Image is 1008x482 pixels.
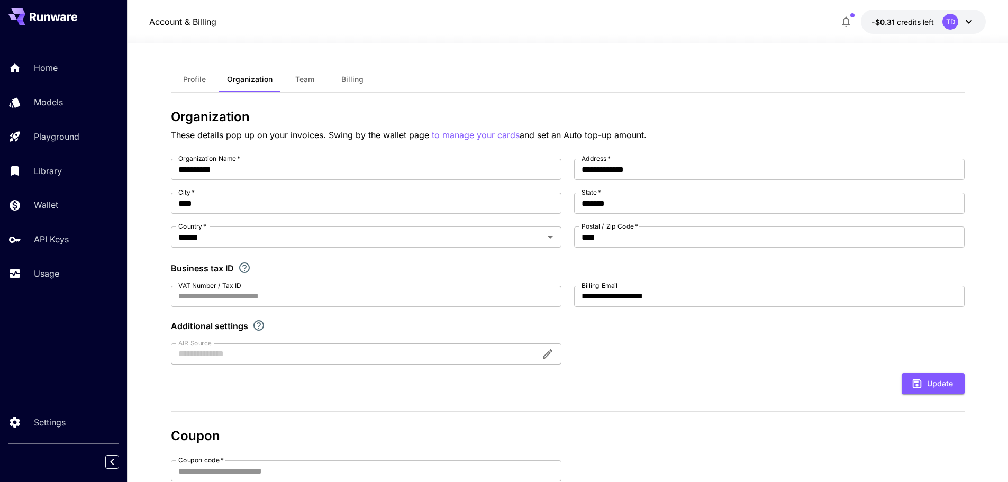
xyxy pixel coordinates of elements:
[34,61,58,74] p: Home
[105,455,119,469] button: Collapse sidebar
[34,198,58,211] p: Wallet
[897,17,934,26] span: credits left
[171,320,248,332] p: Additional settings
[149,15,216,28] a: Account & Billing
[34,96,63,108] p: Models
[902,373,965,395] button: Update
[34,267,59,280] p: Usage
[113,452,127,471] div: Collapse sidebar
[178,456,224,465] label: Coupon code
[432,129,520,142] button: to manage your cards
[871,17,897,26] span: -$0.31
[252,319,265,332] svg: Explore additional customization settings
[341,75,364,84] span: Billing
[178,339,211,348] label: AIR Source
[543,230,558,244] button: Open
[183,75,206,84] span: Profile
[295,75,314,84] span: Team
[171,262,234,275] p: Business tax ID
[171,130,432,140] span: These details pop up on your invoices. Swing by the wallet page
[171,110,965,124] h3: Organization
[34,233,69,245] p: API Keys
[582,154,611,163] label: Address
[942,14,958,30] div: TD
[34,130,79,143] p: Playground
[178,222,206,231] label: Country
[238,261,251,274] svg: If you are a business tax registrant, please enter your business tax ID here.
[178,154,240,163] label: Organization Name
[520,130,647,140] span: and set an Auto top-up amount.
[861,10,986,34] button: -$0.30844TD
[149,15,216,28] nav: breadcrumb
[178,188,195,197] label: City
[227,75,273,84] span: Organization
[871,16,934,28] div: -$0.30844
[171,429,965,443] h3: Coupon
[582,281,617,290] label: Billing Email
[178,281,241,290] label: VAT Number / Tax ID
[582,222,638,231] label: Postal / Zip Code
[34,416,66,429] p: Settings
[582,188,601,197] label: State
[34,165,62,177] p: Library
